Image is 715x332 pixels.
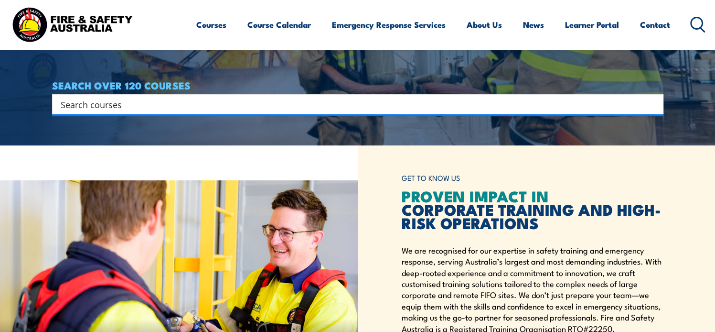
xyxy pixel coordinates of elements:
h6: GET TO KNOW US [402,169,663,187]
a: News [523,12,544,37]
a: About Us [467,12,502,37]
h2: CORPORATE TRAINING AND HIGH-RISK OPERATIONS [402,189,663,229]
h4: SEARCH OVER 120 COURSES [52,80,663,90]
button: Search magnifier button [647,98,660,111]
a: Learner Portal [565,12,619,37]
span: PROVEN IMPACT IN [402,184,549,208]
input: Search input [61,97,642,111]
a: Contact [640,12,670,37]
form: Search form [63,98,644,111]
a: Courses [196,12,226,37]
a: Emergency Response Services [332,12,446,37]
a: Course Calendar [247,12,311,37]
